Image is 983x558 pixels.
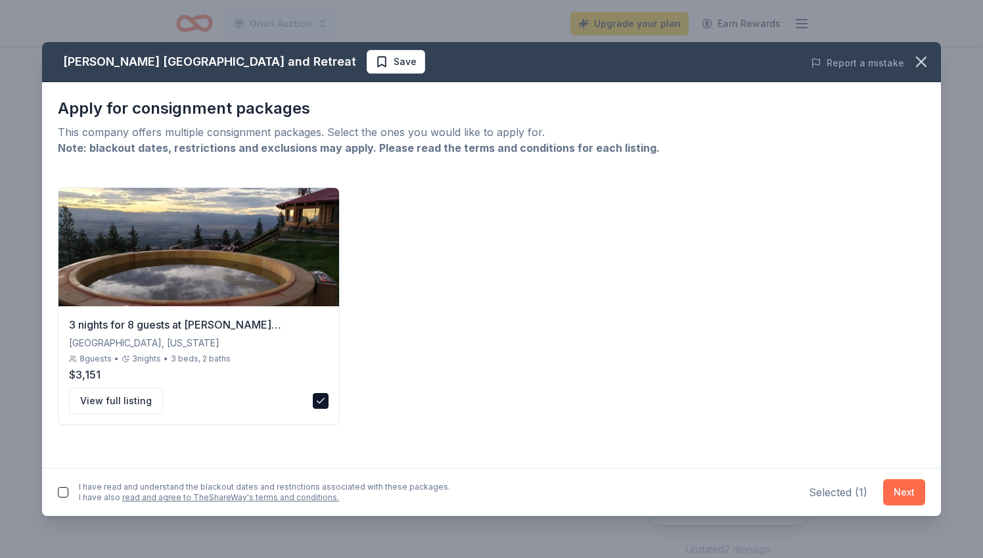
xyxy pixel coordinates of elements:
[58,98,925,119] div: Apply for consignment packages
[80,354,112,364] span: 8 guests
[69,388,163,414] button: View full listing
[63,51,356,72] div: [PERSON_NAME] [GEOGRAPHIC_DATA] and Retreat
[122,492,339,502] a: read and agree to TheShareWay's terms and conditions.
[69,317,329,333] div: 3 nights for 8 guests at [PERSON_NAME][GEOGRAPHIC_DATA]
[114,354,119,364] div: •
[58,188,339,306] img: 3 nights for 8 guests at Downing Mountain Lodge
[132,354,161,364] span: 3 nights
[809,484,867,500] div: Selected ( 1 )
[883,479,925,505] button: Next
[811,55,904,71] button: Report a mistake
[171,354,231,364] div: 3 beds, 2 baths
[367,50,425,74] button: Save
[69,335,329,351] div: [GEOGRAPHIC_DATA], [US_STATE]
[58,140,925,156] div: Note: blackout dates, restrictions and exclusions may apply. Please read the terms and conditions...
[79,482,450,503] div: I have read and understand the blackout dates and restrictions associated with these packages. I ...
[394,54,417,70] span: Save
[69,367,329,383] div: $3,151
[58,124,925,140] div: This company offers multiple consignment packages. Select the ones you would like to apply for.
[164,354,168,364] div: •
